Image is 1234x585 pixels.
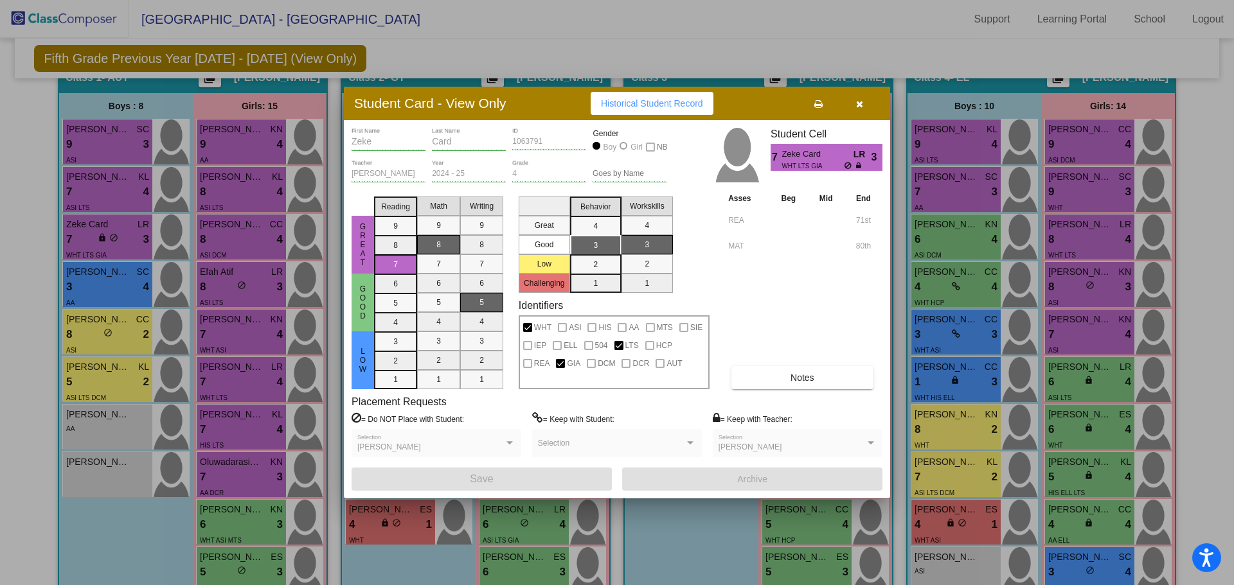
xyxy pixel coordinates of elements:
span: Great [357,222,369,267]
span: MTS [657,320,673,335]
div: Girl [630,141,643,153]
span: Historical Student Record [601,98,703,109]
span: NB [657,139,668,155]
input: Enter ID [512,137,586,146]
span: Notes [791,372,814,383]
label: = Keep with Teacher: [713,412,792,425]
span: Zeke Card [782,148,853,161]
div: Boy [603,141,617,153]
input: assessment [728,236,766,256]
h3: Student Card - View Only [354,95,506,111]
span: ELL [564,338,577,353]
span: DCR [632,356,649,371]
h3: Student Cell [771,128,882,140]
span: SIE [690,320,702,335]
span: Good [357,284,369,320]
th: Beg [769,191,807,205]
th: End [845,191,882,205]
input: goes by name [593,170,666,179]
span: Save [470,473,493,484]
span: ASI [569,320,581,335]
span: HIS [598,320,611,335]
span: 7 [771,150,782,165]
label: = Keep with Student: [532,412,614,425]
span: HCP [656,338,672,353]
span: [PERSON_NAME] [357,442,421,451]
mat-label: Gender [593,128,666,139]
span: DCM [598,356,615,371]
span: LTS [625,338,639,353]
th: Mid [807,191,845,205]
span: WHT LTS GIA [782,161,844,171]
label: Identifiers [519,299,563,311]
input: grade [512,170,586,179]
input: teacher [352,170,425,179]
span: AA [629,320,639,335]
span: 504 [595,338,608,353]
label: Placement Requests [352,396,447,408]
input: year [432,170,506,179]
span: Archive [737,474,767,484]
span: LR [854,148,872,161]
span: REA [534,356,550,371]
span: 3 [872,150,882,165]
th: Asses [725,191,769,205]
span: AUT [666,356,682,371]
span: WHT [534,320,551,335]
button: Notes [731,366,873,389]
button: Save [352,467,612,491]
button: Archive [622,467,882,491]
span: IEP [534,338,546,353]
span: Low [357,347,369,374]
button: Historical Student Record [591,92,713,115]
input: assessment [728,211,766,230]
label: = Do NOT Place with Student: [352,412,464,425]
span: [PERSON_NAME] [719,442,782,451]
span: GIA [567,356,580,371]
